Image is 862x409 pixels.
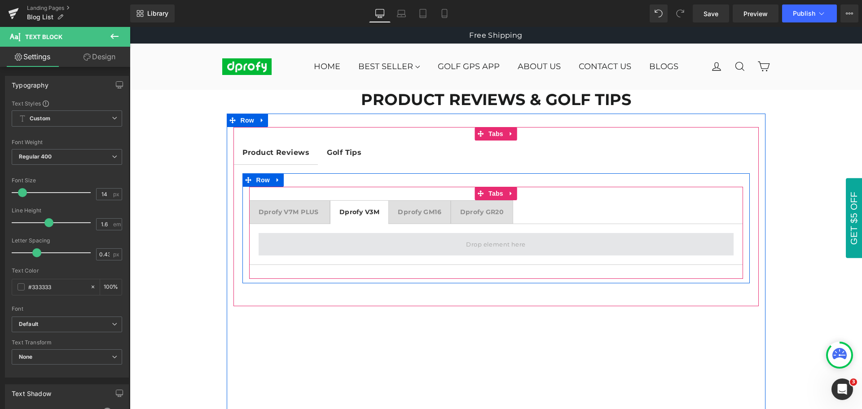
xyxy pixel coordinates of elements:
[12,76,48,89] div: Typography
[109,87,127,100] span: Row
[782,4,837,22] button: Publish
[831,378,853,400] iframe: Intercom live chat
[210,181,250,189] strong: Dprofy V3M
[113,121,180,130] strong: Product Reviews
[12,306,122,312] div: Font
[391,4,412,22] a: Laptop
[30,115,50,123] b: Custom
[12,339,122,346] div: Text Transform
[12,100,122,107] div: Text Styles
[27,4,130,12] a: Landing Pages
[743,9,768,18] span: Preview
[14,23,22,31] img: website_grey.svg
[733,4,778,22] a: Preview
[220,31,299,49] a: Best Seller
[369,4,391,22] a: Desktop
[19,153,52,160] b: Regular 400
[25,14,44,22] div: v 4.0.25
[12,177,122,184] div: Font Size
[12,139,122,145] div: Font Weight
[231,63,501,82] strong: PRODUCT REVIEWS & GOLF TIPS
[12,385,51,397] div: Text Shadow
[850,378,857,386] span: 3
[330,181,374,189] strong: Dprofy GR20
[175,31,220,49] a: Home
[92,31,142,48] img: dprofy
[356,160,376,173] span: Tabs
[101,54,148,60] div: 关键词（按流量）
[356,100,376,114] span: Tabs
[510,31,558,49] a: Blogs
[28,282,86,292] input: Color
[36,53,44,60] img: tab_domain_overview_orange.svg
[12,207,122,214] div: Line Height
[25,33,62,40] span: Text Block
[14,14,22,22] img: logo_orange.svg
[67,47,132,67] a: Design
[12,237,122,244] div: Letter Spacing
[100,279,122,295] div: %
[46,54,69,60] div: 域名概述
[793,10,815,17] span: Publish
[440,31,510,49] a: Contact Us
[27,13,53,21] span: Blog List
[19,321,38,328] i: Default
[113,251,121,257] span: px
[19,353,33,360] b: None
[175,31,558,49] ul: Primary
[671,4,689,22] button: Redo
[840,4,858,22] button: More
[197,121,232,130] strong: Golf Tips
[113,191,121,197] span: px
[92,53,99,60] img: tab_keywords_by_traffic_grey.svg
[412,4,434,22] a: Tablet
[376,100,387,114] a: Expand / Collapse
[650,4,668,22] button: Undo
[12,268,122,274] div: Text Color
[299,31,379,49] a: Golf GPS APP
[130,4,175,22] a: New Library
[147,9,168,18] span: Library
[268,181,312,189] strong: Dprofy GM16
[129,181,189,189] strong: Dprofy V7M PLUS
[127,87,138,100] a: Expand / Collapse
[379,31,440,49] a: About Us
[23,23,91,31] div: 域名: [DOMAIN_NAME]
[124,146,142,160] span: Row
[142,146,154,160] a: Expand / Collapse
[113,221,121,227] span: em
[434,4,455,22] a: Mobile
[704,9,718,18] span: Save
[376,160,387,173] a: Expand / Collapse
